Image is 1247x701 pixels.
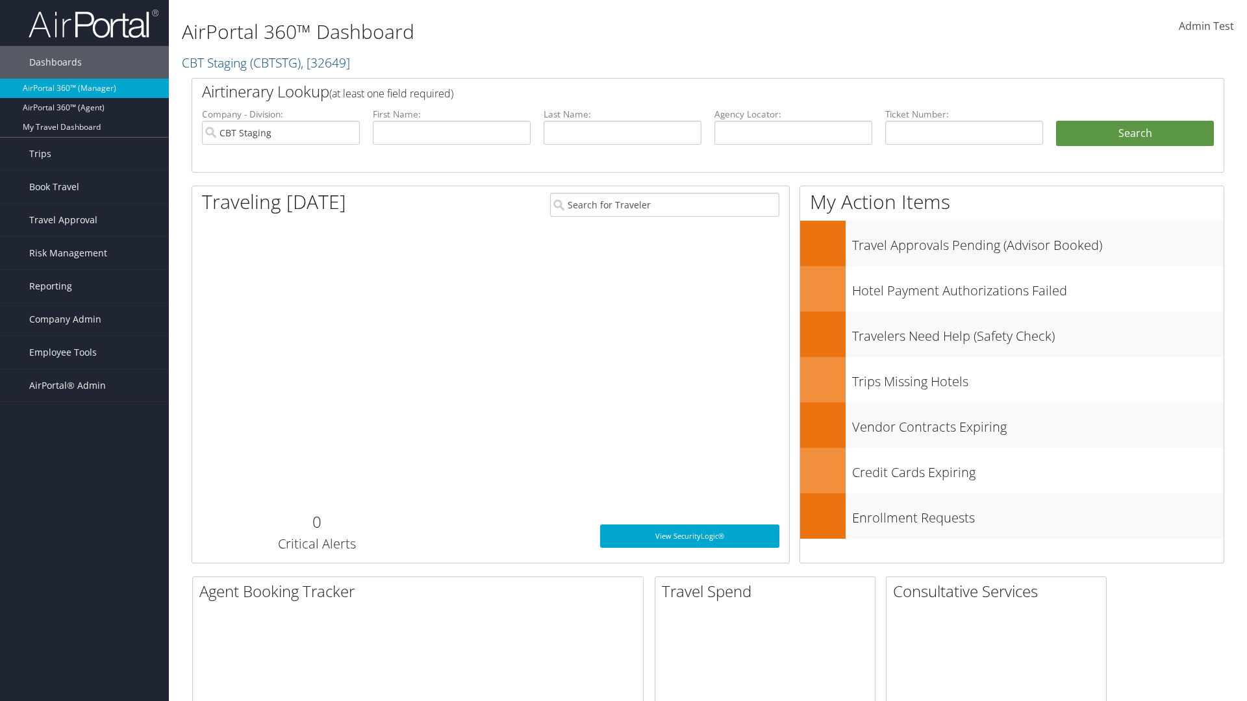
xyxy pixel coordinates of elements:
h3: Travelers Need Help (Safety Check) [852,321,1224,345]
label: Company - Division: [202,108,360,121]
a: Travel Approvals Pending (Advisor Booked) [800,221,1224,266]
h1: Traveling [DATE] [202,188,346,215]
a: Enrollment Requests [800,493,1224,539]
a: Vendor Contracts Expiring [800,402,1224,448]
span: Reporting [29,270,72,302]
h1: My Action Items [800,188,1224,215]
h3: Hotel Payment Authorizations Failed [852,275,1224,300]
h2: Agent Booking Tracker [199,580,643,602]
a: CBT Staging [182,54,350,71]
h3: Vendor Contracts Expiring [852,412,1224,436]
a: View SecurityLogic® [600,524,779,548]
h3: Critical Alerts [202,535,431,553]
span: Trips [29,138,51,170]
span: Admin Test [1179,19,1234,33]
span: Company Admin [29,303,101,336]
h1: AirPortal 360™ Dashboard [182,18,883,45]
span: AirPortal® Admin [29,369,106,402]
img: airportal-logo.png [29,8,158,39]
span: Dashboards [29,46,82,79]
input: Search for Traveler [550,193,779,217]
label: Last Name: [544,108,701,121]
a: Credit Cards Expiring [800,448,1224,493]
h3: Credit Cards Expiring [852,457,1224,482]
span: , [ 32649 ] [301,54,350,71]
h3: Trips Missing Hotels [852,366,1224,391]
h3: Travel Approvals Pending (Advisor Booked) [852,230,1224,254]
span: Risk Management [29,237,107,269]
h2: Travel Spend [662,580,875,602]
label: Agency Locator: [714,108,872,121]
a: Admin Test [1179,6,1234,47]
span: (at least one field required) [329,86,453,101]
button: Search [1056,121,1214,147]
h3: Enrollment Requests [852,502,1224,527]
a: Travelers Need Help (Safety Check) [800,312,1224,357]
span: Book Travel [29,171,79,203]
h2: 0 [202,511,431,533]
h2: Consultative Services [893,580,1106,602]
a: Trips Missing Hotels [800,357,1224,402]
label: First Name: [373,108,531,121]
span: Travel Approval [29,204,97,236]
h2: Airtinerary Lookup [202,80,1128,103]
a: Hotel Payment Authorizations Failed [800,266,1224,312]
label: Ticket Number: [885,108,1043,121]
span: ( CBTSTG ) [250,54,301,71]
span: Employee Tools [29,336,97,369]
